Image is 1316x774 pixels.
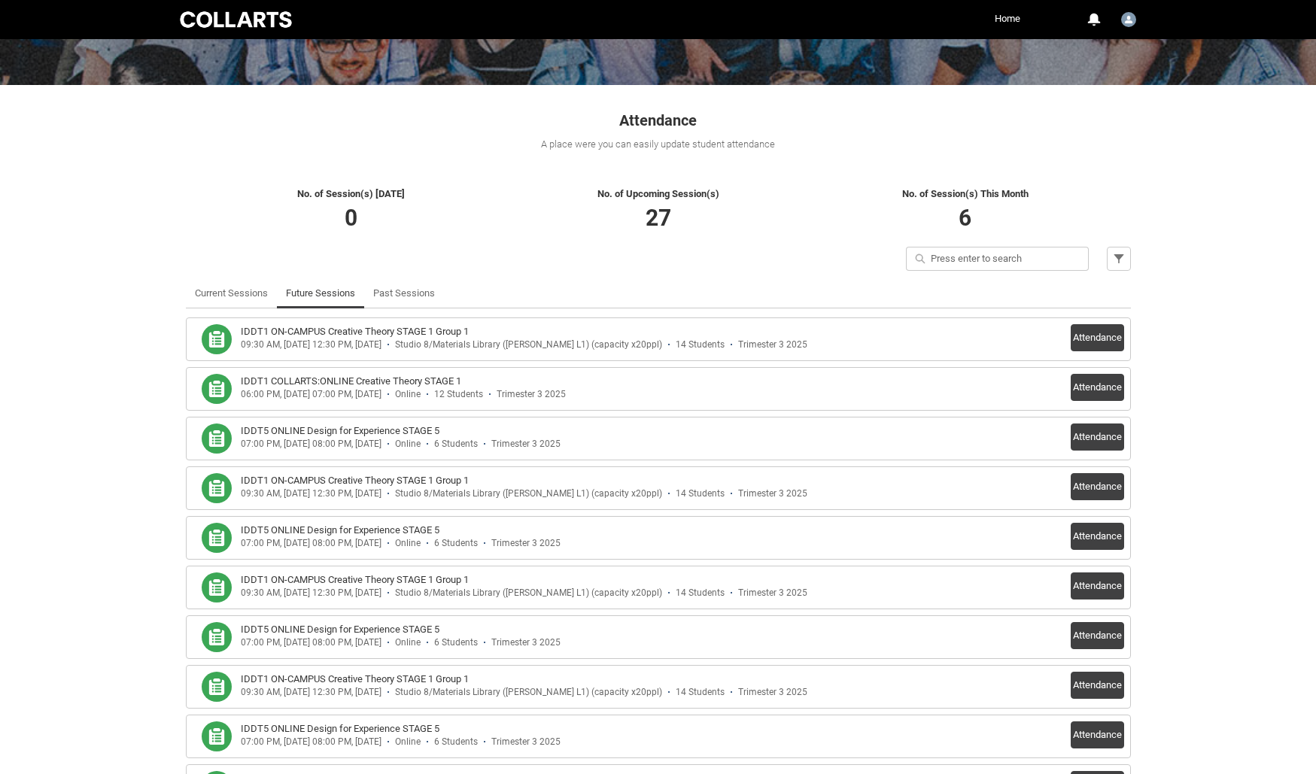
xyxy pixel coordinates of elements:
h3: IDDT1 ON-CAMPUS Creative Theory STAGE 1 Group 1 [241,572,469,587]
div: 07:00 PM, [DATE] 08:00 PM, [DATE] [241,637,381,648]
div: A place were you can easily update student attendance [186,137,1131,152]
div: 12 Students [434,389,483,400]
div: 09:30 AM, [DATE] 12:30 PM, [DATE] [241,339,381,351]
div: 07:00 PM, [DATE] 08:00 PM, [DATE] [241,538,381,549]
h3: IDDT1 COLLARTS:ONLINE Creative Theory STAGE 1 [241,374,461,389]
div: Online [395,389,421,400]
h3: IDDT1 ON-CAMPUS Creative Theory STAGE 1 Group 1 [241,324,469,339]
input: Press enter to search [906,247,1089,271]
div: 6 Students [434,637,478,648]
div: Online [395,439,421,450]
div: 6 Students [434,736,478,748]
button: Attendance [1071,324,1124,351]
h3: IDDT5 ONLINE Design for Experience STAGE 5 [241,721,439,736]
li: Current Sessions [186,278,277,308]
div: 6 Students [434,538,478,549]
li: Past Sessions [364,278,444,308]
div: Trimester 3 2025 [738,687,807,698]
div: Online [395,736,421,748]
button: Attendance [1071,672,1124,699]
button: Attendance [1071,572,1124,599]
div: Trimester 3 2025 [497,389,566,400]
div: 09:30 AM, [DATE] 12:30 PM, [DATE] [241,488,381,499]
div: 06:00 PM, [DATE] 07:00 PM, [DATE] [241,389,381,400]
li: Future Sessions [277,278,364,308]
div: 09:30 AM, [DATE] 12:30 PM, [DATE] [241,587,381,599]
span: 0 [345,205,357,231]
h3: IDDT5 ONLINE Design for Experience STAGE 5 [241,622,439,637]
div: Trimester 3 2025 [738,488,807,499]
div: Studio 8/Materials Library ([PERSON_NAME] L1) (capacity x20ppl) [395,488,662,499]
div: Trimester 3 2025 [491,637,561,648]
span: 27 [646,205,671,231]
button: Attendance [1071,721,1124,748]
h3: IDDT1 ON-CAMPUS Creative Theory STAGE 1 Group 1 [241,672,469,687]
span: Attendance [619,111,697,129]
h3: IDDT1 ON-CAMPUS Creative Theory STAGE 1 Group 1 [241,473,469,488]
button: Filter [1107,247,1131,271]
div: Online [395,637,421,648]
div: Trimester 3 2025 [491,538,561,549]
button: Attendance [1071,622,1124,649]
a: Current Sessions [195,278,268,308]
button: Attendance [1071,523,1124,550]
div: Online [395,538,421,549]
div: Studio 8/Materials Library ([PERSON_NAME] L1) (capacity x20ppl) [395,339,662,351]
button: User Profile Stephanie.Stathopoulos [1117,6,1140,30]
div: 14 Students [676,488,725,499]
span: 6 [959,205,971,231]
button: Attendance [1071,374,1124,401]
a: Future Sessions [286,278,355,308]
div: 14 Students [676,339,725,351]
div: Trimester 3 2025 [738,587,807,599]
div: 07:00 PM, [DATE] 08:00 PM, [DATE] [241,736,381,748]
div: Studio 8/Materials Library ([PERSON_NAME] L1) (capacity x20ppl) [395,687,662,698]
a: Home [991,8,1024,30]
div: Trimester 3 2025 [491,736,561,748]
span: No. of Session(s) [DATE] [297,188,405,199]
div: 14 Students [676,687,725,698]
div: 6 Students [434,439,478,450]
h3: IDDT5 ONLINE Design for Experience STAGE 5 [241,423,439,439]
div: Trimester 3 2025 [491,439,561,450]
div: 09:30 AM, [DATE] 12:30 PM, [DATE] [241,687,381,698]
img: Stephanie.Stathopoulos [1121,12,1136,27]
span: No. of Upcoming Session(s) [597,188,719,199]
div: Trimester 3 2025 [738,339,807,351]
div: 14 Students [676,587,725,599]
button: Attendance [1071,473,1124,500]
div: Studio 8/Materials Library ([PERSON_NAME] L1) (capacity x20ppl) [395,587,662,599]
h3: IDDT5 ONLINE Design for Experience STAGE 5 [241,523,439,538]
a: Past Sessions [373,278,435,308]
div: 07:00 PM, [DATE] 08:00 PM, [DATE] [241,439,381,450]
span: No. of Session(s) This Month [902,188,1029,199]
button: Attendance [1071,423,1124,451]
